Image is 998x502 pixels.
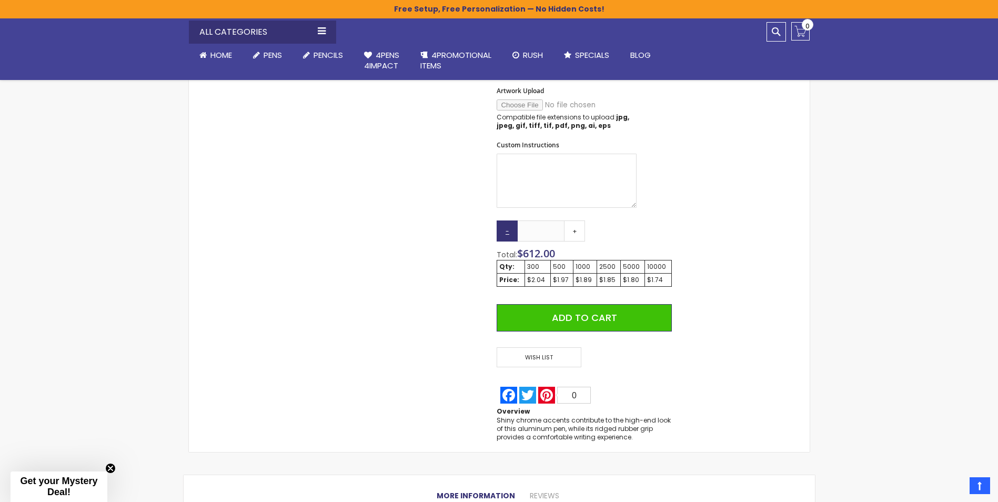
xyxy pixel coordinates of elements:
div: $1.97 [553,276,571,284]
div: 2500 [599,263,618,271]
div: All Categories [189,21,336,44]
button: Add to Cart [497,304,671,332]
span: Total: [497,249,517,260]
div: $1.85 [599,276,618,284]
div: Get your Mystery Deal!Close teaser [11,471,107,502]
a: Facebook [499,387,518,404]
div: $1.80 [623,276,642,284]
a: Top [970,477,990,494]
div: 300 [527,263,548,271]
a: 4Pens4impact [354,44,410,78]
span: Home [210,49,232,61]
span: Blog [630,49,651,61]
span: Artwork Upload [497,86,544,95]
span: $ [517,246,555,260]
strong: Price: [499,275,519,284]
div: 10000 [647,263,669,271]
div: $1.89 [576,276,594,284]
div: $1.74 [647,276,669,284]
span: Get your Mystery Deal! [20,476,97,497]
span: Pencils [314,49,343,61]
div: Shiny chrome accents contribute to the high-end look of this aluminum pen, while its ridged rubbe... [497,416,671,442]
span: 0 [805,21,810,31]
a: Wish List [497,347,584,368]
a: Twitter [518,387,537,404]
span: Wish List [497,347,581,368]
div: 500 [553,263,571,271]
span: 0 [572,391,577,400]
span: 4Pens 4impact [364,49,399,71]
button: Close teaser [105,463,116,474]
div: 1000 [576,263,594,271]
span: Specials [575,49,609,61]
a: 0 [791,22,810,41]
p: Compatible file extensions to upload: [497,113,637,130]
span: 612.00 [523,246,555,260]
span: 4PROMOTIONAL ITEMS [420,49,491,71]
a: Blog [620,44,661,67]
strong: jpg, jpeg, gif, tiff, tif, pdf, png, ai, eps [497,113,629,130]
a: Pinterest0 [537,387,592,404]
a: Home [189,44,243,67]
div: $2.04 [527,276,548,284]
span: Custom Instructions [497,140,559,149]
a: Specials [553,44,620,67]
a: Rush [502,44,553,67]
a: - [497,220,518,242]
a: + [564,220,585,242]
span: Pens [264,49,282,61]
a: 4PROMOTIONALITEMS [410,44,502,78]
div: 5000 [623,263,642,271]
span: Add to Cart [552,311,617,324]
strong: Overview [497,407,530,416]
a: Pens [243,44,293,67]
a: Pencils [293,44,354,67]
strong: Qty: [499,262,515,271]
span: Rush [523,49,543,61]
